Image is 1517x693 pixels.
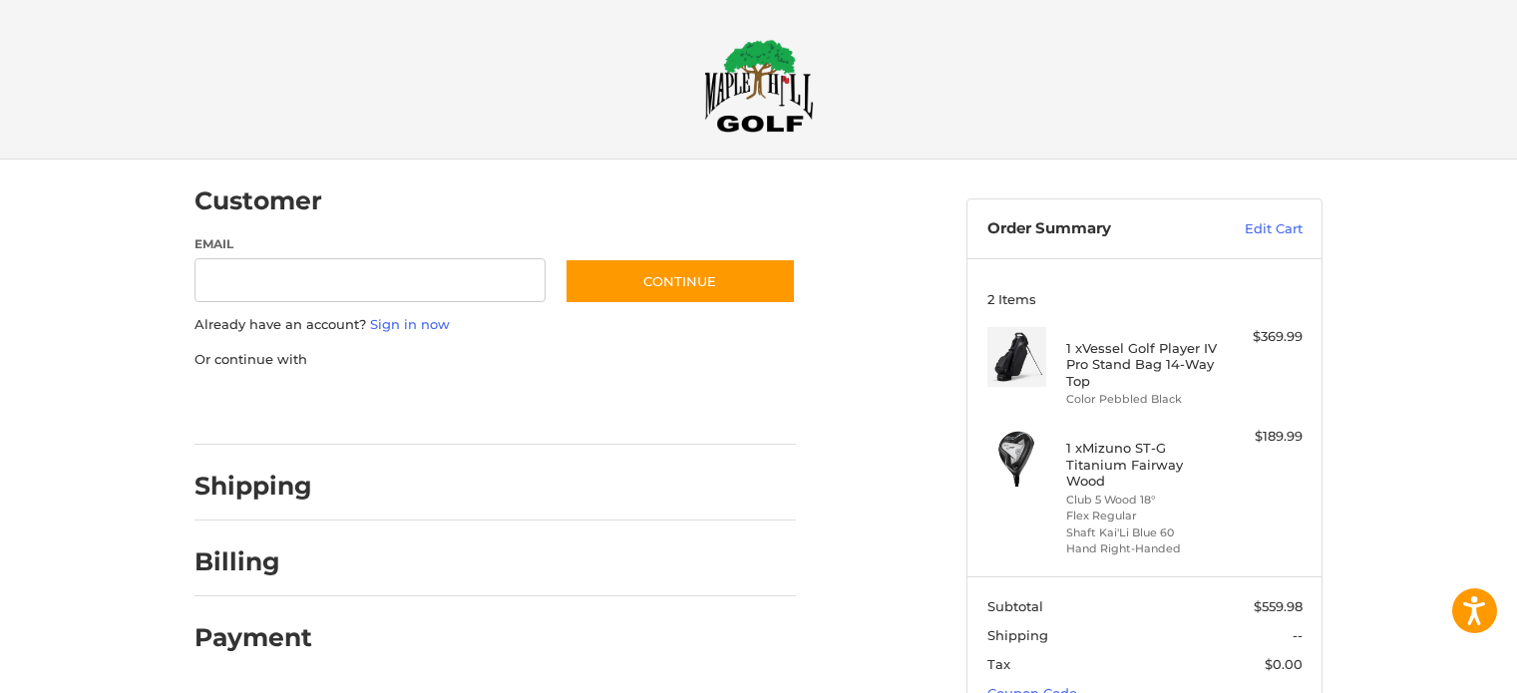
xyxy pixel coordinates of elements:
label: Email [194,235,546,253]
img: Maple Hill Golf [704,39,814,133]
a: Sign in now [370,316,450,332]
span: $559.98 [1254,598,1303,614]
p: Already have an account? [194,315,796,335]
div: $369.99 [1224,327,1303,347]
li: Flex Regular [1066,508,1219,524]
span: Subtotal [987,598,1043,614]
h3: Order Summary [987,219,1202,239]
a: Edit Cart [1202,219,1303,239]
iframe: Google Customer Reviews [1352,639,1517,693]
p: Or continue with [194,350,796,370]
h2: Payment [194,622,312,653]
h2: Billing [194,546,311,577]
iframe: PayPal-paylater [357,389,507,425]
li: Club 5 Wood 18° [1066,492,1219,509]
button: Continue [565,258,796,304]
span: $0.00 [1265,656,1303,672]
li: Shaft Kai'Li Blue 60 [1066,524,1219,541]
li: Color Pebbled Black [1066,391,1219,408]
span: Shipping [987,627,1048,643]
h4: 1 x Vessel Golf Player IV Pro Stand Bag 14-Way Top [1066,340,1219,389]
span: -- [1293,627,1303,643]
h2: Customer [194,185,322,216]
div: $189.99 [1224,427,1303,447]
span: Tax [987,656,1010,672]
iframe: Gorgias live chat messenger [20,607,236,673]
li: Hand Right-Handed [1066,540,1219,557]
iframe: PayPal-venmo [527,389,676,425]
h2: Shipping [194,471,312,502]
h4: 1 x Mizuno ST-G Titanium Fairway Wood [1066,440,1219,489]
h3: 2 Items [987,291,1303,307]
iframe: PayPal-paypal [189,389,338,425]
